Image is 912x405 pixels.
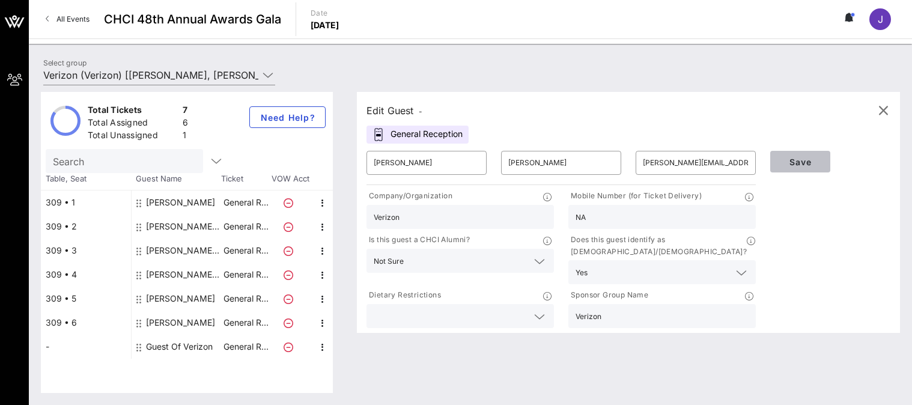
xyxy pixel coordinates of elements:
p: General R… [222,215,270,239]
p: Date [311,7,339,19]
p: General R… [222,287,270,311]
div: 6 [183,117,188,132]
div: J [869,8,891,30]
p: Mobile Number (for Ticket Delivery) [568,190,702,202]
div: Marcela Zamora Verizon [146,215,222,239]
div: Laura Berrocal [146,190,215,215]
p: [DATE] [311,19,339,31]
span: Need Help? [260,112,315,123]
span: - [419,107,422,116]
p: General R… [222,335,270,359]
span: Ticket [221,173,269,185]
p: Sponsor Group Name [568,289,648,302]
a: All Events [38,10,97,29]
button: Need Help? [249,106,326,128]
div: Susie Feliz [146,311,215,335]
p: Is this guest a CHCI Alumni? [366,234,470,246]
p: Dietary Restrictions [366,289,441,302]
div: Yes [576,269,588,277]
div: Bianca C. Lucero NALEO [146,239,222,263]
div: Not Sure [374,257,404,266]
span: Guest Name [131,173,221,185]
span: J [878,13,883,25]
div: Grisella Martinez [146,287,215,311]
div: 309 • 2 [41,215,131,239]
p: General R… [222,190,270,215]
div: 309 • 5 [41,287,131,311]
div: - [41,335,131,359]
div: 7 [183,104,188,119]
span: All Events [56,14,90,23]
div: 309 • 3 [41,239,131,263]
div: 1 [183,129,188,144]
span: Save [780,157,821,167]
div: 309 • 1 [41,190,131,215]
div: General Reception [366,126,469,144]
div: Total Unassigned [88,129,178,144]
p: General R… [222,263,270,287]
span: CHCI 48th Annual Awards Gala [104,10,281,28]
div: Not Sure [366,249,554,273]
div: Yes [568,260,756,284]
label: Select group [43,58,87,67]
div: Rudy Espinoza Verizon [146,263,222,287]
div: 309 • 6 [41,311,131,335]
input: Email* [643,153,749,172]
div: Total Assigned [88,117,178,132]
button: Save [770,151,830,172]
span: VOW Acct [269,173,311,185]
p: Company/Organization [366,190,452,202]
div: Edit Guest [366,102,422,119]
p: General R… [222,239,270,263]
p: General R… [222,311,270,335]
div: Total Tickets [88,104,178,119]
input: Last Name* [508,153,614,172]
span: Table, Seat [41,173,131,185]
div: Guest Of Verizon [146,335,213,359]
input: First Name* [374,153,479,172]
p: Does this guest identify as [DEMOGRAPHIC_DATA]/[DEMOGRAPHIC_DATA]? [568,234,747,258]
div: 309 • 4 [41,263,131,287]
